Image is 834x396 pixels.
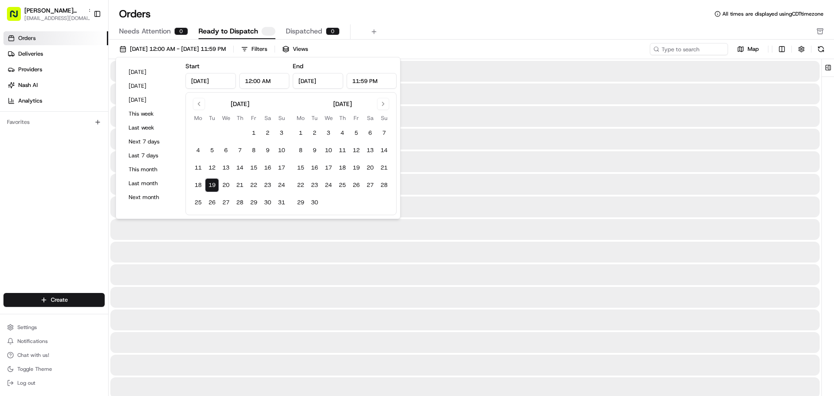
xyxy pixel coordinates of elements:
span: [EMAIL_ADDRESS][DOMAIN_NAME] [24,15,94,22]
a: 💻API Documentation [70,191,143,206]
button: 8 [247,143,261,157]
button: [PERSON_NAME][GEOGRAPHIC_DATA][EMAIL_ADDRESS][DOMAIN_NAME] [3,3,90,24]
th: Tuesday [205,113,219,123]
th: Wednesday [219,113,233,123]
button: 12 [349,143,363,157]
button: 1 [247,126,261,140]
button: This month [125,163,177,176]
button: 11 [335,143,349,157]
a: Providers [3,63,108,77]
button: Start new chat [148,86,158,96]
button: 16 [308,161,321,175]
button: 30 [308,196,321,210]
button: 18 [335,161,349,175]
button: 10 [321,143,335,157]
button: 26 [349,178,363,192]
button: 27 [363,178,377,192]
img: Snider Plaza [9,150,23,164]
img: Nash [9,9,26,26]
span: Create [51,296,68,304]
span: [DATE] [77,135,95,142]
button: 9 [308,143,321,157]
span: Pylon [86,216,105,222]
a: Orders [3,31,108,45]
button: Settings [3,321,105,333]
button: 17 [321,161,335,175]
span: Orders [18,34,36,42]
div: Past conversations [9,113,56,120]
button: 22 [247,178,261,192]
span: Deliveries [18,50,43,58]
button: 21 [377,161,391,175]
input: Time [239,73,290,89]
button: 5 [205,143,219,157]
span: Analytics [18,97,42,105]
a: Nash AI [3,78,108,92]
button: 8 [294,143,308,157]
button: 11 [191,161,205,175]
th: Monday [294,113,308,123]
button: This week [125,108,177,120]
button: 19 [205,178,219,192]
button: Chat with us! [3,349,105,361]
button: 16 [261,161,275,175]
span: [DATE] [125,158,142,165]
button: [DATE] [125,80,177,92]
button: 15 [247,161,261,175]
button: 10 [275,143,288,157]
img: 9188753566659_6852d8bf1fb38e338040_72.png [18,83,34,99]
input: Time [347,73,397,89]
th: Thursday [335,113,349,123]
span: [PERSON_NAME] [27,135,70,142]
button: 18 [191,178,205,192]
button: 14 [377,143,391,157]
span: Needs Attention [119,26,171,37]
button: 9 [261,143,275,157]
th: Thursday [233,113,247,123]
button: 25 [191,196,205,210]
button: [PERSON_NAME][GEOGRAPHIC_DATA] [24,6,84,15]
div: Start new chat [39,83,142,92]
label: Start [185,62,199,70]
button: 7 [233,143,247,157]
button: 30 [261,196,275,210]
th: Sunday [275,113,288,123]
th: Friday [349,113,363,123]
button: 13 [363,143,377,157]
th: Sunday [377,113,391,123]
span: Log out [17,379,35,386]
div: Favorites [3,115,105,129]
img: Grace Nketiah [9,126,23,140]
label: End [293,62,303,70]
button: Last month [125,177,177,190]
button: 28 [233,196,247,210]
span: Nash AI [18,81,38,89]
input: Date [185,73,236,89]
a: Analytics [3,94,108,108]
span: Views [293,45,308,53]
p: Welcome 👋 [9,35,158,49]
button: Log out [3,377,105,389]
span: API Documentation [82,194,139,203]
button: 6 [363,126,377,140]
button: Next 7 days [125,136,177,148]
div: We're available if you need us! [39,92,119,99]
span: Knowledge Base [17,194,66,203]
button: 2 [308,126,321,140]
button: 22 [294,178,308,192]
button: 19 [349,161,363,175]
button: 3 [321,126,335,140]
input: Date [293,73,343,89]
button: Notifications [3,335,105,347]
img: 1736555255976-a54dd68f-1ca7-489b-9aae-adbdc363a1c4 [9,83,24,99]
button: Last 7 days [125,150,177,162]
button: 26 [205,196,219,210]
span: Dispatched [286,26,322,37]
button: 24 [321,178,335,192]
button: 14 [233,161,247,175]
a: Powered byPylon [61,215,105,222]
button: Go to next month [377,98,389,110]
button: 5 [349,126,363,140]
button: [DATE] [125,94,177,106]
span: Settings [17,324,37,331]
